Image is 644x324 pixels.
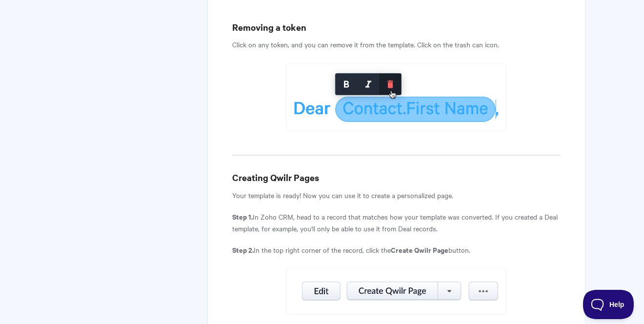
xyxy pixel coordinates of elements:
strong: Step 1. [232,211,253,222]
p: Your template is ready! Now you can use it to create a personalized page. [232,189,561,201]
p: In the top right corner of the record, click the button. [232,244,561,256]
p: Click on any token, and you can remove it from the template. Click on the trash can icon. [232,39,561,50]
strong: Create Qwilr Page [391,244,448,255]
h3: Creating Qwilr Pages [232,171,561,184]
h3: Removing a token [232,20,561,34]
strong: Step 2. [232,244,254,255]
iframe: Toggle Customer Support [583,290,634,319]
p: In Zoho CRM, head to a record that matches how your template was converted. If you created a Deal... [232,211,561,234]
